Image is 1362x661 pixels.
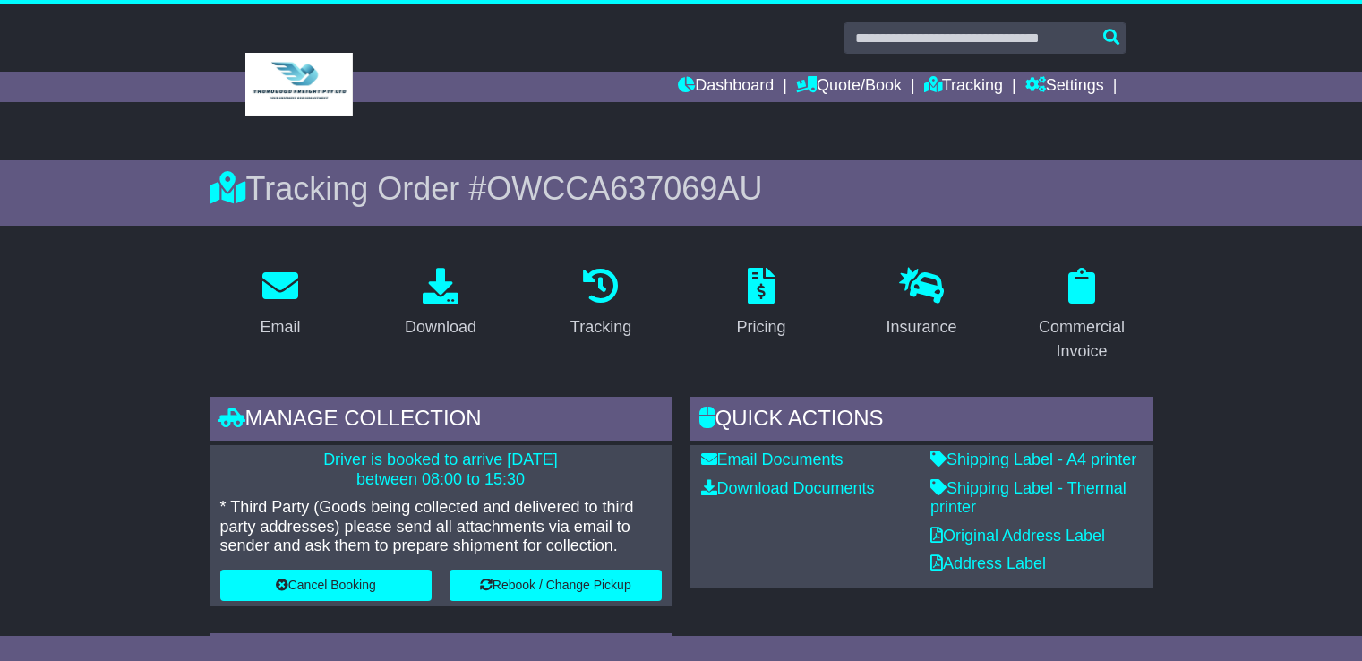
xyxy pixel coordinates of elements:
[220,498,662,556] p: * Third Party (Goods being collected and delivered to third party addresses) please send all atta...
[736,315,785,339] div: Pricing
[690,397,1153,445] div: Quick Actions
[930,554,1046,572] a: Address Label
[874,262,968,346] a: Insurance
[724,262,797,346] a: Pricing
[220,451,662,489] p: Driver is booked to arrive [DATE] between 08:00 to 15:30
[701,479,875,497] a: Download Documents
[405,315,476,339] div: Download
[930,451,1136,468] a: Shipping Label - A4 printer
[393,262,488,346] a: Download
[701,451,844,468] a: Email Documents
[924,72,1003,102] a: Tracking
[248,262,312,346] a: Email
[678,72,774,102] a: Dashboard
[886,315,956,339] div: Insurance
[260,315,300,339] div: Email
[570,315,631,339] div: Tracking
[486,170,762,207] span: OWCCA637069AU
[210,397,672,445] div: Manage collection
[796,72,902,102] a: Quote/Book
[1025,72,1104,102] a: Settings
[930,479,1126,517] a: Shipping Label - Thermal printer
[220,570,433,601] button: Cancel Booking
[450,570,662,601] button: Rebook / Change Pickup
[559,262,643,346] a: Tracking
[1011,262,1153,370] a: Commercial Invoice
[1023,315,1142,364] div: Commercial Invoice
[930,527,1105,545] a: Original Address Label
[210,169,1153,208] div: Tracking Order #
